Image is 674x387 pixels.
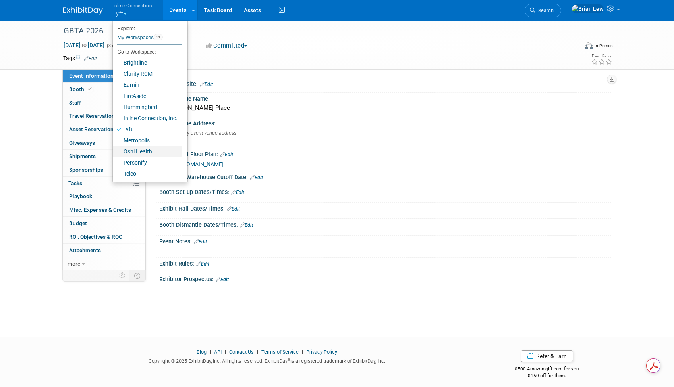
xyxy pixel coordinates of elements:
[117,31,182,44] a: My Workspaces11
[88,87,92,91] i: Booth reservation complete
[63,109,145,123] a: Travel Reservations
[63,7,103,15] img: ExhibitDay
[129,270,145,281] td: Toggle Event Tabs
[113,135,182,146] a: Metropolis
[63,96,145,109] a: Staff
[68,180,82,186] span: Tasks
[306,349,337,355] a: Privacy Policy
[250,175,263,180] a: Edit
[63,257,145,270] a: more
[69,73,114,79] span: Event Information
[69,140,95,146] span: Giveaways
[63,42,105,49] span: [DATE] [DATE]
[300,349,305,355] span: |
[113,79,182,90] a: Earnin
[84,56,97,61] a: Edit
[214,349,222,355] a: API
[594,43,613,49] div: In-Person
[63,150,145,163] a: Shipments
[531,41,613,53] div: Event Format
[229,349,254,355] a: Contact Us
[168,130,236,136] span: Specify event venue address
[68,261,80,267] span: more
[585,42,593,49] img: Format-Inperson.png
[113,68,182,79] a: Clarity RCM
[227,206,240,212] a: Edit
[113,102,182,113] a: Hummingbird
[200,82,213,87] a: Edit
[69,207,131,213] span: Misc. Expenses & Credits
[231,190,244,195] a: Edit
[113,113,182,124] a: Inline Connection, Inc.
[154,34,163,40] span: 11
[194,239,207,245] a: Edit
[63,177,145,190] a: Tasks
[159,93,611,103] div: Event Venue Name:
[63,54,97,62] td: Tags
[591,54,612,58] div: Event Rating
[69,167,103,173] span: Sponsorships
[220,152,233,157] a: Edit
[483,360,611,379] div: $500 Amazon gift card for you,
[159,186,611,196] div: Booth Set-up Dates/Times:
[63,217,145,230] a: Budget
[572,4,604,13] img: Brian Lew
[521,350,573,362] a: Refer & Earn
[69,234,122,240] span: ROI, Objectives & ROO
[196,261,209,267] a: Edit
[80,42,88,48] span: to
[113,1,152,10] span: Inline Connection
[208,349,213,355] span: |
[113,146,182,157] a: Oshi Health
[165,102,605,114] div: [PERSON_NAME] Place
[63,123,145,136] a: Asset Reservations
[63,244,145,257] a: Attachments
[525,4,561,17] a: Search
[69,153,96,159] span: Shipments
[159,203,611,213] div: Exhibit Hall Dates/Times:
[113,57,182,68] a: Brightline
[113,157,182,168] a: Personify
[63,203,145,216] a: Misc. Expenses & Credits
[159,78,611,88] div: Event Website:
[159,273,611,284] div: Exhibitor Prospectus:
[159,171,611,182] div: Advanced Warehouse Cutoff Date:
[159,258,611,268] div: Exhibit Rules:
[113,47,182,57] li: Go to Workspace:
[159,148,611,159] div: Exhibit Hall Floor Plan:
[63,163,145,176] a: Sponsorships
[168,161,224,167] a: [URL][DOMAIN_NAME]
[483,372,611,379] div: $150 off for them.
[113,90,182,102] a: FireAside
[223,349,228,355] span: |
[116,270,129,281] td: Personalize Event Tab Strip
[69,100,81,106] span: Staff
[261,349,299,355] a: Terms of Service
[69,113,118,119] span: Travel Reservations
[69,220,87,226] span: Budget
[535,8,554,13] span: Search
[61,24,566,38] div: GBTA 2026
[63,69,145,82] a: Event Information
[159,219,611,229] div: Booth Dismantle Dates/Times:
[63,356,471,365] div: Copyright © 2025 ExhibitDay, Inc. All rights reserved. ExhibitDay is a registered trademark of Ex...
[159,117,611,127] div: Event Venue Address:
[63,136,145,149] a: Giveaways
[69,86,93,92] span: Booth
[63,230,145,243] a: ROI, Objectives & ROO
[69,193,92,199] span: Playbook
[197,349,207,355] a: Blog
[240,222,253,228] a: Edit
[113,24,182,31] li: Explore:
[69,126,116,132] span: Asset Reservations
[216,277,229,282] a: Edit
[113,168,182,179] a: Teleo
[63,190,145,203] a: Playbook
[203,42,251,50] button: Committed
[63,83,145,96] a: Booth
[288,357,290,362] sup: ®
[106,43,123,48] span: (3 days)
[159,236,611,246] div: Event Notes:
[69,247,101,253] span: Attachments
